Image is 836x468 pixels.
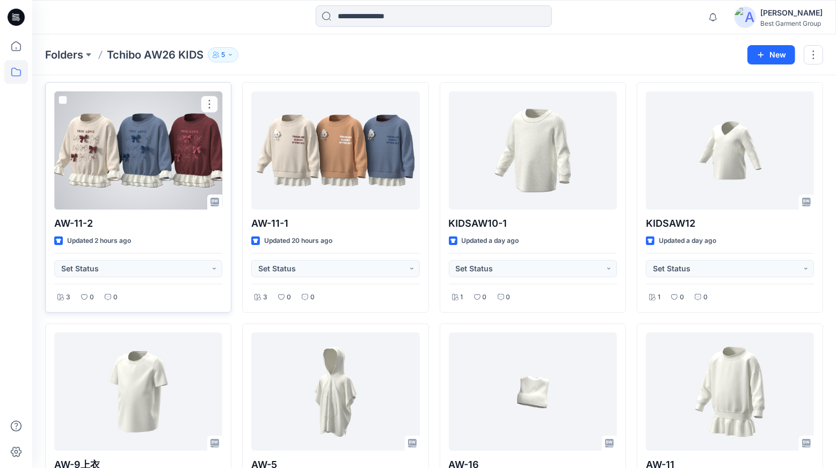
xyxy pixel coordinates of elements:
[760,19,823,27] div: Best Garment Group
[251,91,419,210] a: AW-11-1
[506,292,511,303] p: 0
[646,216,814,231] p: KIDSAW12
[67,235,131,247] p: Updated 2 hours ago
[287,292,291,303] p: 0
[449,333,617,451] a: AW-16
[449,91,617,210] a: KIDSAW10-1
[251,216,419,231] p: AW-11-1
[680,292,684,303] p: 0
[54,216,222,231] p: AW-11-2
[113,292,118,303] p: 0
[646,333,814,451] a: AW-11
[54,333,222,451] a: AW-9上衣
[221,49,225,61] p: 5
[264,235,332,247] p: Updated 20 hours ago
[461,292,463,303] p: 1
[66,292,70,303] p: 3
[659,235,716,247] p: Updated a day ago
[483,292,487,303] p: 0
[208,47,238,62] button: 5
[462,235,519,247] p: Updated a day ago
[735,6,756,28] img: avatar
[90,292,94,303] p: 0
[251,333,419,451] a: AW-5
[54,91,222,210] a: AW-11-2
[45,47,83,62] a: Folders
[263,292,267,303] p: 3
[646,91,814,210] a: KIDSAW12
[449,216,617,231] p: KIDSAW10-1
[703,292,708,303] p: 0
[658,292,660,303] p: 1
[760,6,823,19] div: [PERSON_NAME]
[107,47,203,62] p: Tchibo AW26 KIDS
[310,292,315,303] p: 0
[747,45,795,64] button: New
